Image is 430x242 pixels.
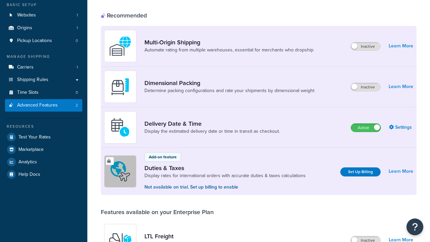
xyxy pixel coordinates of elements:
p: Not available on trial. Set up billing to enable [144,184,306,191]
label: Inactive [351,42,380,50]
button: Open Resource Center [406,218,423,235]
a: Display rates for international orders with accurate duties & taxes calculations [144,172,306,179]
span: 0 [76,90,78,95]
li: Time Slots [5,86,82,99]
a: Test Your Rates [5,131,82,143]
div: Basic Setup [5,2,82,8]
a: Multi-Origin Shipping [144,39,313,46]
a: Dimensional Packing [144,79,314,87]
span: 1 [77,12,78,18]
a: Analytics [5,156,82,168]
a: Websites1 [5,9,82,22]
a: Determine packing configurations and rate your shipments by dimensional weight [144,87,314,94]
a: Origins1 [5,22,82,34]
li: Websites [5,9,82,22]
span: 2 [76,103,78,108]
p: Add-on feature [149,154,177,160]
img: WatD5o0RtDAAAAAElFTkSuQmCC [109,34,132,58]
a: Settings [389,123,413,132]
a: Shipping Rules [5,74,82,86]
a: Duties & Taxes [144,164,306,172]
img: gfkeb5ejjkALwAAAABJRU5ErkJggg== [109,116,132,139]
span: Shipping Rules [17,77,48,83]
a: Help Docs [5,168,82,180]
li: Origins [5,22,82,34]
span: Time Slots [17,90,39,95]
span: 1 [77,65,78,70]
span: Pickup Locations [17,38,52,44]
a: Automate rating from multiple warehouses, essential for merchants who dropship [144,47,313,53]
li: Advanced Features [5,99,82,112]
a: Set Up Billing [340,167,381,176]
span: 0 [76,38,78,44]
a: Learn More [389,41,413,51]
a: Pickup Locations0 [5,35,82,47]
span: Analytics [18,159,37,165]
a: Marketplace [5,144,82,156]
span: Websites [17,12,36,18]
span: Help Docs [18,172,40,177]
span: Advanced Features [17,103,58,108]
span: Carriers [17,65,34,70]
img: DTVBYsAAAAAASUVORK5CYII= [109,75,132,98]
a: Display the estimated delivery date or time in transit as checkout. [144,128,280,135]
div: Features available on your Enterprise Plan [101,208,214,216]
span: Test Your Rates [18,134,51,140]
span: Marketplace [18,147,44,153]
div: Recommended [101,12,147,19]
a: Advanced Features2 [5,99,82,112]
a: Delivery Date & Time [144,120,280,127]
div: Resources [5,124,82,129]
a: Learn More [389,82,413,91]
span: 1 [77,25,78,31]
label: Inactive [351,83,380,91]
span: Origins [17,25,32,31]
a: Learn More [389,167,413,176]
a: Carriers1 [5,61,82,74]
a: LTL Freight [144,233,283,240]
li: Pickup Locations [5,35,82,47]
a: Time Slots0 [5,86,82,99]
label: Active [351,124,381,132]
div: Manage Shipping [5,54,82,59]
li: Carriers [5,61,82,74]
